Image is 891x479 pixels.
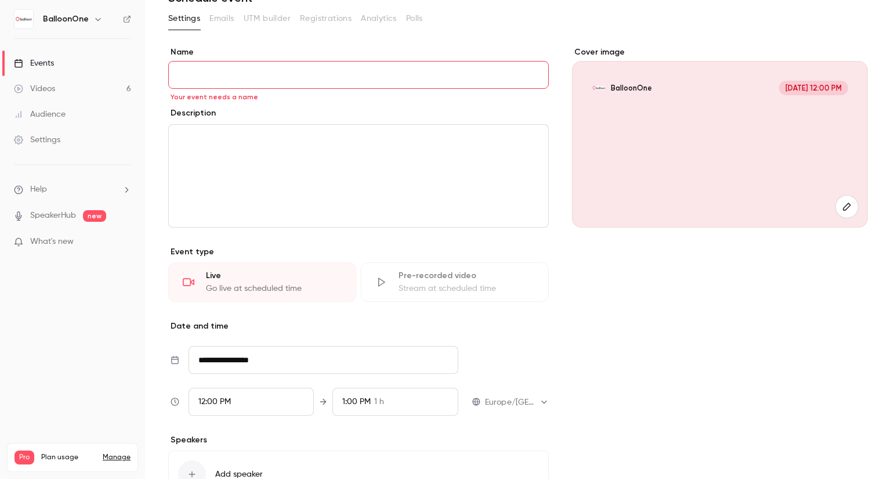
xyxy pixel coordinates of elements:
p: Date and time [168,320,549,332]
div: Stream at scheduled time [399,283,534,294]
div: To [332,388,458,416]
span: Polls [406,13,423,25]
iframe: Noticeable Trigger [117,237,131,247]
div: Live [206,270,342,282]
div: Settings [14,134,60,146]
a: SpeakerHub [30,210,76,222]
input: Tue, Feb 17, 2026 [189,346,458,374]
span: Pro [15,451,34,464]
span: [DATE] 12:00 PM [779,81,848,95]
span: 12:00 PM [198,398,231,406]
div: Videos [14,83,55,95]
p: BalloonOne [611,83,652,93]
p: Event type [168,246,549,258]
div: Go live at scheduled time [206,283,342,294]
li: help-dropdown-opener [14,183,131,196]
span: new [83,210,106,222]
span: Analytics [361,13,397,25]
div: Europe/[GEOGRAPHIC_DATA] [485,397,549,408]
div: Events [14,57,54,69]
span: Your event needs a name [171,92,258,102]
span: Help [30,183,47,196]
span: What's new [30,236,74,248]
span: Emails [209,13,234,25]
button: Settings [168,9,200,28]
div: Pre-recorded videoStream at scheduled time [361,262,549,302]
img: BalloonOne [15,10,33,28]
a: Manage [103,453,131,462]
span: Registrations [300,13,352,25]
div: Audience [14,109,66,120]
span: UTM builder [244,13,291,25]
span: Plan usage [41,453,96,462]
span: 1 h [374,396,384,408]
h6: BalloonOne [43,13,89,25]
label: Description [168,107,216,119]
p: Speakers [168,434,549,446]
label: Name [168,46,549,58]
label: Cover image [572,46,868,58]
div: Pre-recorded video [399,270,534,282]
div: editor [169,125,548,227]
div: From [189,388,314,416]
section: description [168,124,549,228]
span: 1:00 PM [342,398,371,406]
div: LiveGo live at scheduled time [168,262,356,302]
